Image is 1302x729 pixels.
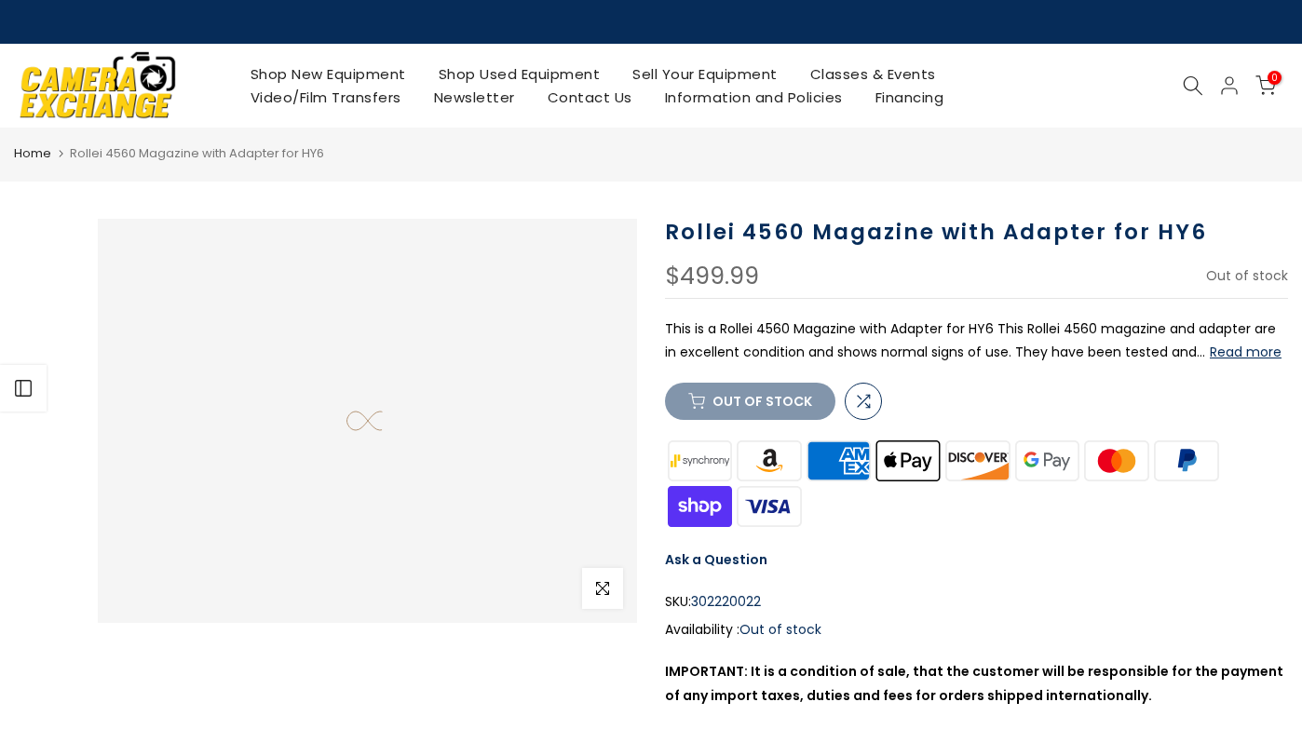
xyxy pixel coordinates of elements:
[617,62,794,86] a: Sell Your Equipment
[234,86,417,109] a: Video/Film Transfers
[735,484,805,530] img: visa
[665,219,1288,246] h1: Rollei 4560 Magazine with Adapter for HY6
[1152,439,1222,484] img: paypal
[665,550,767,569] a: Ask a Question
[422,62,617,86] a: Shop Used Equipment
[665,618,1288,641] div: Availability :
[691,590,761,614] span: 302220022
[1206,266,1288,285] span: Out of stock
[665,317,1288,364] p: This is a Rollei 4560 Magazine with Adapter for HY6 This Rollei 4560 magazine and adapter are in ...
[665,439,735,484] img: synchrony
[1012,439,1082,484] img: google pay
[874,439,943,484] img: apple pay
[665,484,735,530] img: shopify pay
[417,86,531,109] a: Newsletter
[793,62,952,86] a: Classes & Events
[234,62,422,86] a: Shop New Equipment
[804,439,874,484] img: american express
[1210,344,1282,360] button: Read more
[1268,71,1282,85] span: 0
[739,620,821,639] span: Out of stock
[859,86,960,109] a: Financing
[1082,439,1152,484] img: master
[665,662,1283,704] strong: IMPORTANT: It is a condition of sale, that the customer will be responsible for the payment of an...
[943,439,1013,484] img: discover
[531,86,648,109] a: Contact Us
[665,264,759,289] div: $499.99
[648,86,859,109] a: Information and Policies
[14,144,51,163] a: Home
[1255,75,1276,96] a: 0
[70,144,324,162] span: Rollei 4560 Magazine with Adapter for HY6
[735,439,805,484] img: amazon payments
[665,590,1288,614] div: SKU:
